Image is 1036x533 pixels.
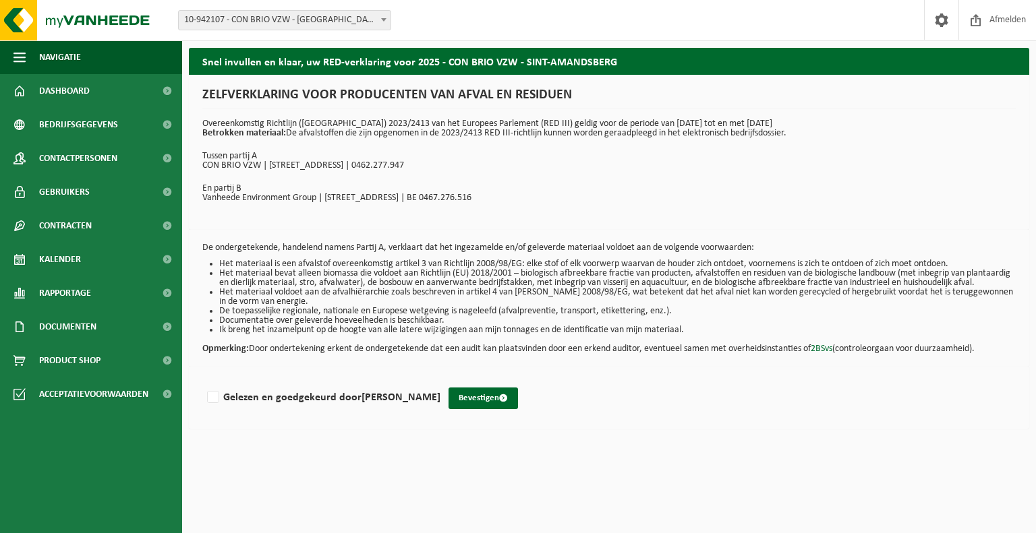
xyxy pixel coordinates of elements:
[39,108,118,142] span: Bedrijfsgegevens
[39,142,117,175] span: Contactpersonen
[178,10,391,30] span: 10-942107 - CON BRIO VZW - SINT-AMANDSBERG
[202,335,1016,354] p: Door ondertekening erkent de ondergetekende dat een audit kan plaatsvinden door een erkend audito...
[39,310,96,344] span: Documenten
[219,307,1016,316] li: De toepasselijke regionale, nationale en Europese wetgeving is nageleefd (afvalpreventie, transpo...
[219,259,1016,269] li: Het materiaal is een afvalstof overeenkomstig artikel 3 van Richtlijn 2008/98/EG: elke stof of el...
[202,152,1016,161] p: Tussen partij A
[39,40,81,74] span: Navigatie
[179,11,391,30] span: 10-942107 - CON BRIO VZW - SINT-AMANDSBERG
[204,387,440,408] label: Gelezen en goedgekeurd door
[811,344,832,354] a: 2BSvs
[202,88,1016,109] h1: ZELFVERKLARING VOOR PRODUCENTEN VAN AFVAL EN RESIDUEN
[39,344,100,377] span: Product Shop
[202,119,1016,138] p: Overeenkomstig Richtlijn ([GEOGRAPHIC_DATA]) 2023/2413 van het Europees Parlement (RED III) geldi...
[219,288,1016,307] li: Het materiaal voldoet aan de afvalhiërarchie zoals beschreven in artikel 4 van [PERSON_NAME] 2008...
[202,243,1016,253] p: De ondergetekende, handelend namens Partij A, verklaart dat het ingezamelde en/of geleverde mater...
[219,316,1016,325] li: Documentatie over geleverde hoeveelheden is beschikbaar.
[449,387,518,409] button: Bevestigen
[39,209,92,243] span: Contracten
[219,269,1016,288] li: Het materiaal bevat alleen biomassa die voldoet aan Richtlijn (EU) 2018/2001 – biologisch afbreek...
[39,276,91,310] span: Rapportage
[219,325,1016,335] li: Ik breng het inzamelpunt op de hoogte van alle latere wijzigingen aan mijn tonnages en de identif...
[39,74,90,108] span: Dashboard
[39,243,81,276] span: Kalender
[202,161,1016,170] p: CON BRIO VZW | [STREET_ADDRESS] | 0462.277.947
[39,175,90,209] span: Gebruikers
[362,392,440,403] strong: [PERSON_NAME]
[202,128,286,138] strong: Betrokken materiaal:
[202,184,1016,193] p: En partij B
[39,377,148,411] span: Acceptatievoorwaarden
[202,344,249,354] strong: Opmerking:
[202,193,1016,203] p: Vanheede Environment Group | [STREET_ADDRESS] | BE 0467.276.516
[189,48,1029,74] h2: Snel invullen en klaar, uw RED-verklaring voor 2025 - CON BRIO VZW - SINT-AMANDSBERG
